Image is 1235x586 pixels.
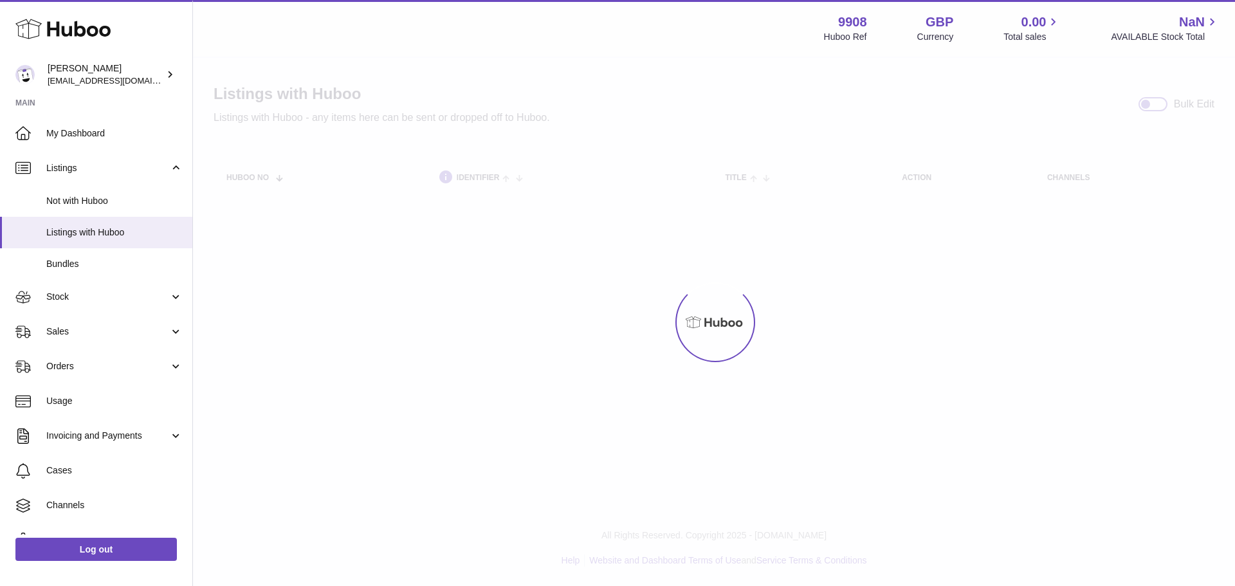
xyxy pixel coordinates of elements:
span: Cases [46,464,183,477]
span: Stock [46,291,169,303]
span: Sales [46,325,169,338]
span: Usage [46,395,183,407]
span: My Dashboard [46,127,183,140]
span: Listings [46,162,169,174]
span: Listings with Huboo [46,226,183,239]
span: Total sales [1003,31,1061,43]
a: 0.00 Total sales [1003,14,1061,43]
img: internalAdmin-9908@internal.huboo.com [15,65,35,84]
span: NaN [1179,14,1205,31]
span: [EMAIL_ADDRESS][DOMAIN_NAME] [48,75,189,86]
span: Invoicing and Payments [46,430,169,442]
span: Settings [46,534,183,546]
span: Channels [46,499,183,511]
span: 0.00 [1021,14,1047,31]
strong: GBP [926,14,953,31]
span: Orders [46,360,169,372]
span: AVAILABLE Stock Total [1111,31,1220,43]
div: [PERSON_NAME] [48,62,163,87]
div: Huboo Ref [824,31,867,43]
span: Bundles [46,258,183,270]
div: Currency [917,31,954,43]
span: Not with Huboo [46,195,183,207]
a: NaN AVAILABLE Stock Total [1111,14,1220,43]
a: Log out [15,538,177,561]
strong: 9908 [838,14,867,31]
